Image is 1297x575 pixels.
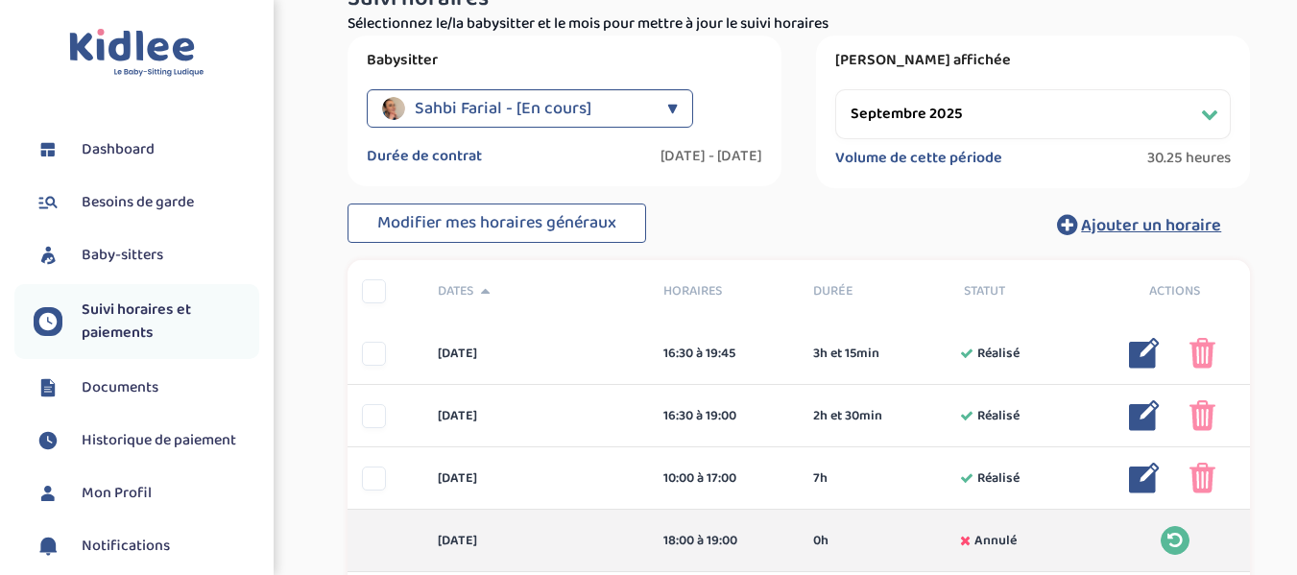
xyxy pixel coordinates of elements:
span: 7h [813,468,828,489]
span: Documents [82,376,158,399]
span: Sahbi Farial - [En cours] [415,89,591,128]
span: Ajouter un horaire [1081,212,1221,239]
img: suivihoraire.svg [34,426,62,455]
button: Modifier mes horaires généraux [348,204,646,244]
div: 16:30 à 19:45 [663,344,785,364]
span: Baby-sitters [82,244,163,267]
img: babysitters.svg [34,241,62,270]
span: 2h et 30min [813,406,882,426]
div: 10:00 à 17:00 [663,468,785,489]
p: Sélectionnez le/la babysitter et le mois pour mettre à jour le suivi horaires [348,12,1250,36]
span: Besoins de garde [82,191,194,214]
img: modifier_bleu.png [1129,463,1160,493]
span: Réalisé [977,468,1020,489]
span: Réalisé [977,406,1020,426]
div: 18:00 à 19:00 [663,531,785,551]
img: documents.svg [34,373,62,402]
label: Babysitter [367,51,762,70]
div: Actions [1100,281,1251,301]
span: Dashboard [82,138,155,161]
span: 30.25 heures [1147,149,1231,168]
img: notification.svg [34,532,62,561]
img: dashboard.svg [34,135,62,164]
span: Mon Profil [82,482,152,505]
a: Dashboard [34,135,259,164]
img: logo.svg [69,29,204,78]
span: Horaires [663,281,785,301]
a: Baby-sitters [34,241,259,270]
img: modifier_bleu.png [1129,400,1160,431]
label: [DATE] - [DATE] [661,147,762,166]
a: Besoins de garde [34,188,259,217]
img: avatar_sahbi-farial_2025_07_09_10_28_03.png [382,97,405,120]
a: Suivi horaires et paiements [34,299,259,345]
label: Volume de cette période [835,149,1002,168]
label: [PERSON_NAME] affichée [835,51,1231,70]
div: [DATE] [423,344,649,364]
span: Historique de paiement [82,429,236,452]
span: 0h [813,531,829,551]
div: Dates [423,281,649,301]
a: Documents [34,373,259,402]
img: besoin.svg [34,188,62,217]
div: Statut [949,281,1100,301]
span: 3h et 15min [813,344,879,364]
div: ▼ [667,89,678,128]
a: Historique de paiement [34,426,259,455]
span: Modifier mes horaires généraux [377,209,616,236]
div: [DATE] [423,531,649,551]
div: Durée [799,281,949,301]
a: Notifications [34,532,259,561]
a: Mon Profil [34,479,259,508]
span: Suivi horaires et paiements [82,299,259,345]
img: profil.svg [34,479,62,508]
img: modifier_bleu.png [1129,338,1160,369]
button: Ajouter un horaire [1028,204,1250,246]
span: Annulé [974,531,1017,551]
img: poubelle_rose.png [1189,400,1215,431]
span: Notifications [82,535,170,558]
div: [DATE] [423,406,649,426]
img: poubelle_rose.png [1189,338,1215,369]
div: [DATE] [423,468,649,489]
span: Réalisé [977,344,1020,364]
div: 16:30 à 19:00 [663,406,785,426]
img: poubelle_rose.png [1189,463,1215,493]
img: suivihoraire.svg [34,307,62,336]
label: Durée de contrat [367,147,482,166]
